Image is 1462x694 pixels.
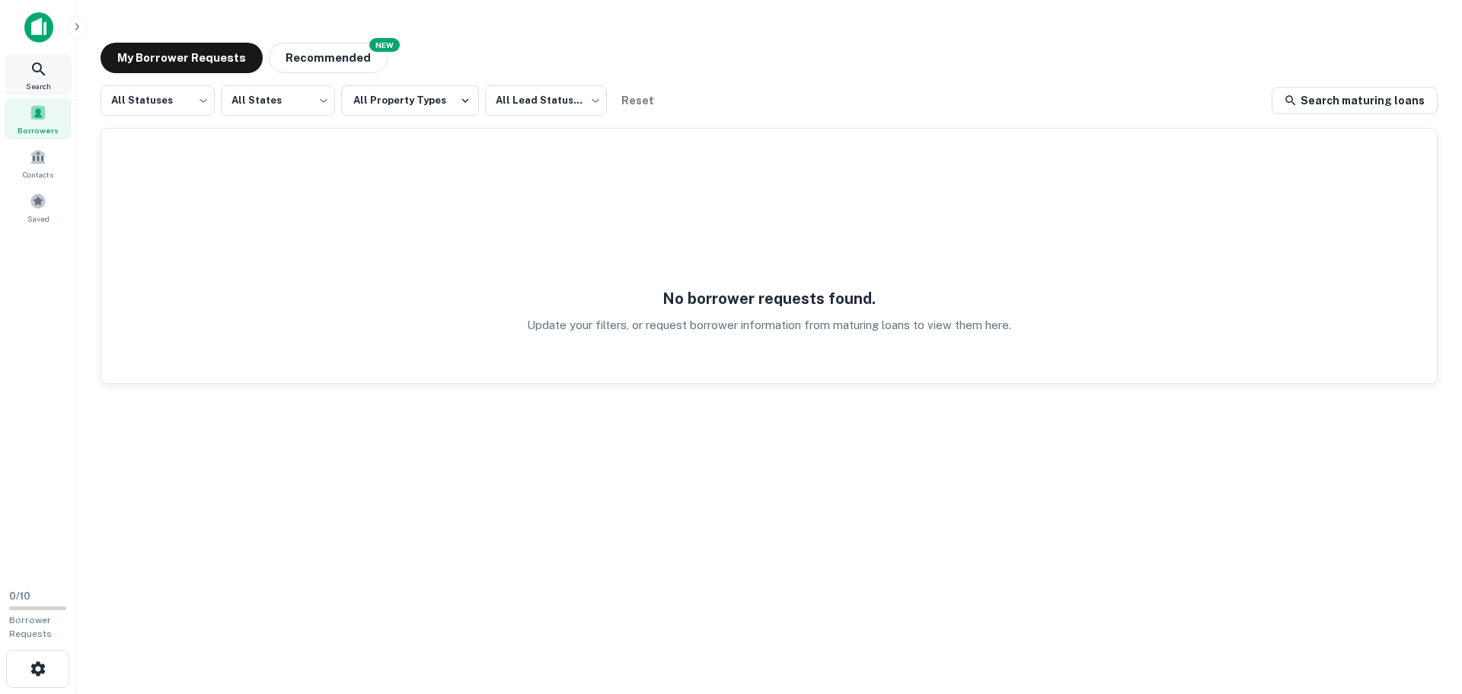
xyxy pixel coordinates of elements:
[18,124,59,136] span: Borrowers
[1386,572,1462,645] iframe: Chat Widget
[613,85,662,116] button: Reset
[341,85,479,116] button: All Property Types
[24,12,53,43] img: capitalize-icon.png
[485,81,607,120] div: All Lead Statuses
[269,43,388,73] button: Recommended
[101,43,263,73] button: My Borrower Requests
[23,168,53,181] span: Contacts
[5,142,72,184] a: Contacts
[26,80,51,92] span: Search
[662,287,876,310] h5: No borrower requests found.
[101,81,215,120] div: All Statuses
[5,187,72,228] a: Saved
[5,98,72,139] a: Borrowers
[527,316,1011,334] p: Update your filters, or request borrower information from maturing loans to view them here.
[9,590,30,602] span: 0 / 10
[27,213,49,225] span: Saved
[5,54,72,95] a: Search
[9,615,52,639] span: Borrower Requests
[221,81,335,120] div: All States
[1272,87,1438,114] a: Search maturing loans
[369,38,400,52] div: NEW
